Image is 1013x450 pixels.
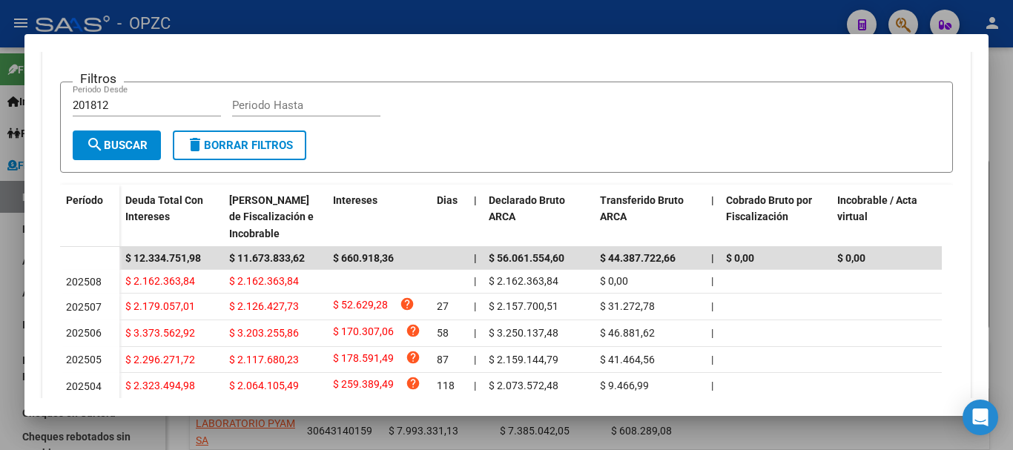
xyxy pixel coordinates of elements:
span: Cobrado Bruto por Fiscalización [726,194,812,223]
button: Buscar [73,130,161,160]
datatable-header-cell: Período [60,185,119,247]
span: | [474,300,476,312]
span: 202507 [66,301,102,313]
span: $ 2.126.427,73 [229,300,299,312]
span: | [711,327,713,339]
span: $ 2.117.680,23 [229,354,299,365]
span: $ 2.296.271,72 [125,354,195,365]
button: Borrar Filtros [173,130,306,160]
i: help [406,323,420,338]
span: | [711,252,714,264]
span: Borrar Filtros [186,139,293,152]
span: | [474,275,476,287]
i: help [400,297,415,311]
span: | [711,354,713,365]
datatable-header-cell: Declarado Bruto ARCA [483,185,594,250]
h3: Filtros [73,70,124,87]
span: | [711,194,714,206]
datatable-header-cell: Cobrado Bruto por Fiscalización [720,185,831,250]
span: 202506 [66,327,102,339]
datatable-header-cell: | [705,185,720,250]
i: help [406,376,420,391]
span: 27 [437,300,449,312]
span: $ 2.073.572,48 [489,380,558,391]
span: $ 31.272,78 [600,300,655,312]
span: | [474,252,477,264]
span: Buscar [86,139,148,152]
div: Open Intercom Messenger [963,400,998,435]
datatable-header-cell: Incobrable / Acta virtual [831,185,943,250]
span: Incobrable / Acta virtual [837,194,917,223]
span: $ 0,00 [726,252,754,264]
i: help [406,350,420,365]
span: Transferido Bruto ARCA [600,194,684,223]
span: $ 44.387.722,66 [600,252,676,264]
span: $ 660.918,36 [333,252,394,264]
mat-icon: delete [186,136,204,153]
span: $ 170.307,06 [333,323,394,343]
span: $ 178.591,49 [333,350,394,370]
span: $ 3.203.255,86 [229,327,299,339]
span: $ 2.157.700,51 [489,300,558,312]
span: $ 52.629,28 [333,297,388,317]
span: $ 2.162.363,84 [229,275,299,287]
mat-icon: search [86,136,104,153]
span: | [474,327,476,339]
span: Dias [437,194,458,206]
span: Declarado Bruto ARCA [489,194,565,223]
span: $ 12.334.751,98 [125,252,201,264]
span: | [474,380,476,391]
span: $ 259.389,49 [333,376,394,396]
span: | [711,275,713,287]
span: Período [66,194,103,206]
span: $ 41.464,56 [600,354,655,365]
span: Intereses [333,194,377,206]
span: $ 3.250.137,48 [489,327,558,339]
span: $ 9.466,99 [600,380,649,391]
span: | [474,354,476,365]
span: 118 [437,380,455,391]
span: $ 0,00 [837,252,865,264]
span: $ 2.162.363,84 [125,275,195,287]
span: [PERSON_NAME] de Fiscalización e Incobrable [229,194,314,240]
datatable-header-cell: Dias [431,185,468,250]
span: 202504 [66,380,102,392]
datatable-header-cell: Deuda Total Con Intereses [119,185,223,250]
span: $ 11.673.833,62 [229,252,305,264]
span: Deuda Total Con Intereses [125,194,203,223]
span: $ 2.323.494,98 [125,380,195,391]
span: | [711,300,713,312]
span: 202505 [66,354,102,365]
span: $ 2.162.363,84 [489,275,558,287]
span: 58 [437,327,449,339]
datatable-header-cell: Intereses [327,185,431,250]
span: 87 [437,354,449,365]
span: $ 0,00 [600,275,628,287]
span: $ 2.159.144,79 [489,354,558,365]
datatable-header-cell: Deuda Bruta Neto de Fiscalización e Incobrable [223,185,327,250]
datatable-header-cell: Transferido Bruto ARCA [594,185,705,250]
span: | [474,194,477,206]
span: $ 46.881,62 [600,327,655,339]
span: 202508 [66,276,102,288]
span: $ 3.373.562,92 [125,327,195,339]
span: | [711,380,713,391]
datatable-header-cell: | [468,185,483,250]
span: $ 56.061.554,60 [489,252,564,264]
span: $ 2.064.105,49 [229,380,299,391]
span: $ 2.179.057,01 [125,300,195,312]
